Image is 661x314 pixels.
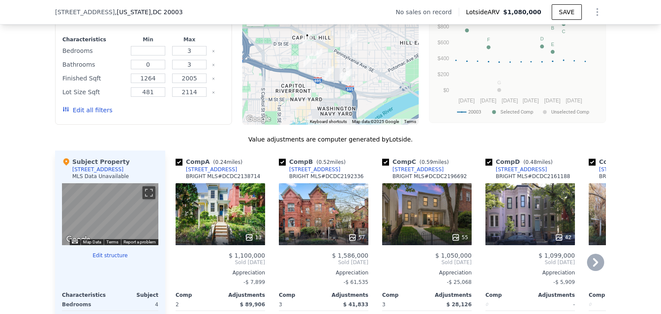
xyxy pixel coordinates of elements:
[55,8,115,16] span: [STREET_ADDRESS]
[170,36,208,43] div: Max
[485,259,575,266] span: Sold [DATE]
[72,166,124,173] div: [STREET_ADDRESS]
[532,299,575,311] div: -
[344,29,360,50] div: 332 11TH STREET
[392,166,444,173] div: [STREET_ADDRESS]
[176,269,265,276] div: Appreciation
[129,36,167,43] div: Min
[55,135,606,144] div: Value adjustments are computer generated by Lotside .
[176,292,220,299] div: Comp
[62,299,108,311] div: Bedrooms
[112,299,158,311] div: 4
[332,252,368,259] span: $ 1,586,000
[62,58,126,71] div: Bathrooms
[541,36,544,41] text: D
[83,239,101,245] button: Map Data
[530,292,575,299] div: Adjustments
[392,173,467,180] div: BRIGHT MLS # DCDC2196692
[62,183,158,245] div: Map
[176,166,237,173] a: [STREET_ADDRESS]
[124,240,156,244] a: Report a problem
[300,50,316,71] div: 410 G STREET
[538,252,575,259] span: $ 1,099,000
[497,80,501,85] text: G
[500,109,533,115] text: Selected Comp
[503,9,541,15] span: $1,080,000
[62,36,126,43] div: Characteristics
[404,119,416,124] a: Terms
[212,63,215,67] button: Clear
[522,98,539,104] text: [DATE]
[551,25,554,31] text: B
[212,49,215,53] button: Clear
[318,159,330,165] span: 0.52
[438,24,449,30] text: $800
[106,240,118,244] a: Terms
[279,166,340,173] a: [STREET_ADDRESS]
[382,259,472,266] span: Sold [DATE]
[321,63,337,84] div: 704 I STREET
[552,4,582,20] button: SAVE
[279,259,368,266] span: Sold [DATE]
[520,159,556,165] span: ( miles)
[466,8,503,16] span: Lotside ARV
[435,252,472,259] span: $ 1,050,000
[485,299,528,311] div: 0
[245,233,262,242] div: 13
[62,183,158,245] div: Street View
[416,159,452,165] span: ( miles)
[427,292,472,299] div: Adjustments
[566,98,582,104] text: [DATE]
[382,166,444,173] a: [STREET_ADDRESS]
[279,157,349,166] div: Comp B
[289,173,364,180] div: BRIGHT MLS # DCDC2192336
[324,292,368,299] div: Adjustments
[62,106,112,114] button: Edit all filters
[210,159,246,165] span: ( miles)
[64,234,93,245] a: Open this area in Google Maps (opens a new window)
[220,292,265,299] div: Adjustments
[421,159,433,165] span: 0.59
[339,65,355,87] div: 1007 I STREET
[115,8,183,16] span: , [US_STATE]
[289,166,340,173] div: [STREET_ADDRESS]
[62,45,126,57] div: Bedrooms
[310,119,347,125] button: Keyboard shortcuts
[589,157,658,166] div: Comp E
[438,71,449,77] text: $200
[458,98,475,104] text: [DATE]
[212,77,215,80] button: Clear
[485,157,556,166] div: Comp D
[443,87,449,93] text: $0
[313,159,349,165] span: ( miles)
[176,157,246,166] div: Comp A
[496,166,547,173] div: [STREET_ADDRESS]
[348,233,365,242] div: 57
[229,252,265,259] span: $ 1,100,000
[451,233,468,242] div: 55
[553,279,575,285] span: -$ 5,909
[244,279,265,285] span: -$ 7,899
[382,269,472,276] div: Appreciation
[176,259,265,266] span: Sold [DATE]
[589,299,632,311] div: 0
[446,302,472,308] span: $ 28,126
[309,45,326,67] div: 512 6TH STREET
[343,302,368,308] span: $ 41,833
[244,114,273,125] a: Open this area in Google Maps (opens a new window)
[525,159,537,165] span: 0.48
[562,29,565,34] text: C
[62,252,158,259] button: Edit structure
[186,173,260,180] div: BRIGHT MLS # DCDC2138714
[447,279,472,285] span: -$ 25,068
[279,269,368,276] div: Appreciation
[468,109,481,115] text: 20003
[382,302,386,308] span: 3
[551,109,589,115] text: Unselected Comp
[62,86,126,98] div: Lot Size Sqft
[382,292,427,299] div: Comp
[589,166,650,173] a: [STREET_ADDRESS]
[336,63,352,84] div: 771 10TH STREET
[64,234,93,245] img: Google
[215,159,227,165] span: 0.24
